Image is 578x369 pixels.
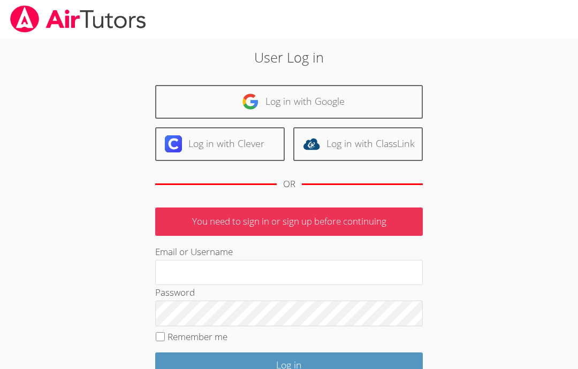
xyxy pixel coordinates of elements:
h2: User Log in [133,47,445,67]
label: Password [155,286,195,298]
img: airtutors_banner-c4298cdbf04f3fff15de1276eac7730deb9818008684d7c2e4769d2f7ddbe033.png [9,5,147,33]
label: Remember me [168,330,227,343]
img: google-logo-50288ca7cdecda66e5e0955fdab243c47b7ad437acaf1139b6f446037453330a.svg [242,93,259,110]
p: You need to sign in or sign up before continuing [155,207,423,236]
a: Log in with Clever [155,127,285,161]
a: Log in with ClassLink [293,127,423,161]
label: Email or Username [155,245,233,258]
img: classlink-logo-d6bb404cc1216ec64c9a2012d9dc4662098be43eaf13dc465df04b49fa7ab582.svg [303,135,320,152]
a: Log in with Google [155,85,423,119]
img: clever-logo-6eab21bc6e7a338710f1a6ff85c0baf02591cd810cc4098c63d3a4b26e2feb20.svg [165,135,182,152]
div: OR [283,176,295,192]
